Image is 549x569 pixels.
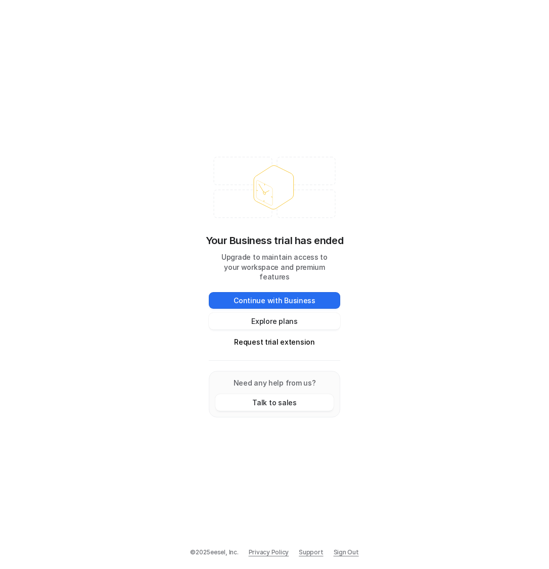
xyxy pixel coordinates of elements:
[215,377,334,388] p: Need any help from us?
[209,334,340,350] button: Request trial extension
[209,313,340,329] button: Explore plans
[334,548,359,557] a: Sign Out
[215,394,334,411] button: Talk to sales
[190,548,238,557] p: © 2025 eesel, Inc.
[299,548,323,557] span: Support
[209,292,340,309] button: Continue with Business
[209,252,340,282] p: Upgrade to maintain access to your workspace and premium features
[206,233,343,248] p: Your Business trial has ended
[249,548,289,557] a: Privacy Policy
